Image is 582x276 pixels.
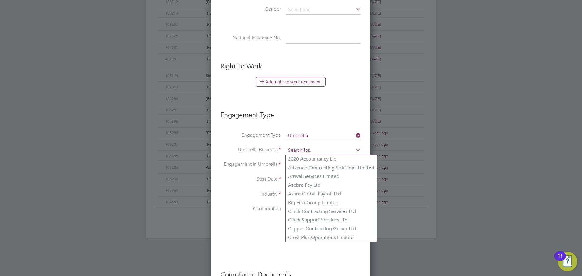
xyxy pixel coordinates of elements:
[286,181,377,190] li: Azebra Pay Ltd
[286,198,377,207] li: Big Fish Group Limited
[256,77,326,87] button: Add right to work document
[220,147,281,153] label: Umbrella Business
[220,191,281,198] label: Industry
[286,233,377,242] li: Crest Plus Operations Limited
[286,5,361,15] input: Select one
[220,35,281,41] label: National Insurance No.
[220,161,281,168] label: Engagement In Umbrella
[220,62,361,71] h3: Right To Work
[220,105,361,120] h3: Engagement Type
[286,164,377,172] li: Advance Contracting Solutions Limited
[220,132,281,138] label: Engagement Type
[286,132,361,140] input: Select one
[286,216,377,224] li: Cinch Support Services Ltd
[557,256,563,264] div: 11
[285,206,303,212] span: Auto
[220,176,281,182] label: Start Date
[286,190,377,198] li: Azure Global Payroll Ltd
[285,226,308,232] span: Manual
[558,252,577,271] button: Open Resource Center, 11 new notifications
[286,172,377,181] li: Arrival Services Limited
[220,206,281,212] label: Confirmation
[286,155,377,164] li: 2020 Accountancy Llp
[286,224,377,233] li: Clipper Contracting Group Ltd
[286,146,361,155] input: Search for...
[286,207,377,216] li: Cinch Contracting Services Ltd
[220,6,281,12] label: Gender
